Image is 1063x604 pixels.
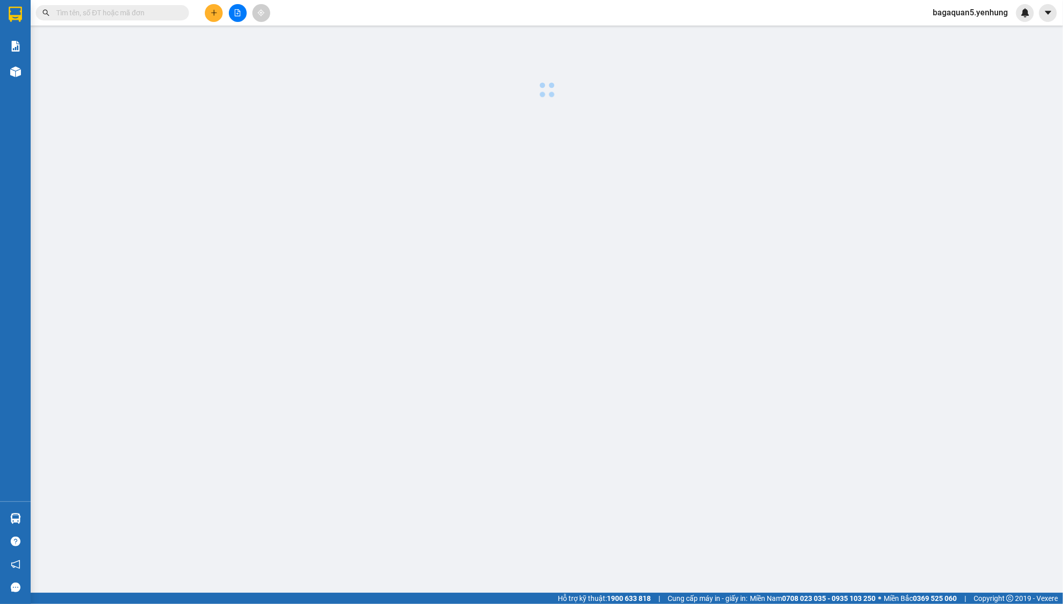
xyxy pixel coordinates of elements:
span: plus [210,9,218,16]
span: Hỗ trợ kỹ thuật: [558,593,651,604]
span: question-circle [11,537,20,546]
span: file-add [234,9,241,16]
span: ⚪️ [878,596,881,600]
button: aim [252,4,270,22]
span: search [42,9,50,16]
img: warehouse-icon [10,66,21,77]
strong: 1900 633 818 [607,594,651,602]
span: aim [257,9,265,16]
span: Cung cấp máy in - giấy in: [668,593,747,604]
span: Miền Nam [750,593,876,604]
span: | [964,593,966,604]
span: caret-down [1044,8,1053,17]
img: icon-new-feature [1021,8,1030,17]
span: bagaquan5.yenhung [925,6,1016,19]
button: caret-down [1039,4,1057,22]
span: notification [11,560,20,569]
img: warehouse-icon [10,513,21,524]
span: message [11,583,20,592]
strong: 0708 023 035 - 0935 103 250 [782,594,876,602]
strong: 0369 525 060 [913,594,957,602]
img: solution-icon [10,41,21,52]
input: Tìm tên, số ĐT hoặc mã đơn [56,7,177,18]
button: plus [205,4,223,22]
span: copyright [1006,595,1013,602]
button: file-add [229,4,247,22]
img: logo-vxr [9,7,22,22]
span: | [658,593,660,604]
span: Miền Bắc [884,593,957,604]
